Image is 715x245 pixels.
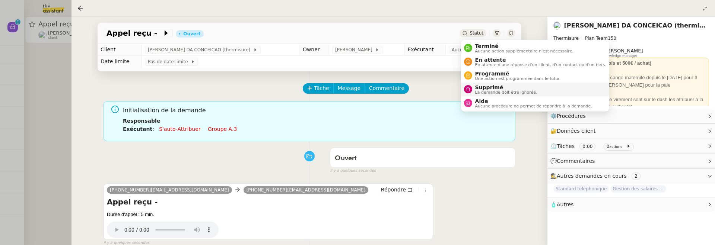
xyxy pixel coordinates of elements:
[547,139,715,154] div: ⏲️Tâches 0:00 0actions
[110,187,229,193] span: [PHONE_NUMBER][EMAIL_ADDRESS][DOMAIN_NAME]
[475,57,606,63] span: En attente
[333,83,365,94] button: Message
[335,46,375,54] span: [PERSON_NAME]
[123,126,152,132] b: Exécutant
[475,71,561,77] span: Programmé
[369,84,404,93] span: Commentaire
[98,56,142,68] td: Date limite
[314,84,329,93] span: Tâche
[547,154,715,168] div: 💬Commentaires
[475,98,592,104] span: Aide
[475,49,573,53] span: Aucune action supplémentaire n'est nécessaire.
[607,144,610,149] span: 0
[123,106,509,116] span: Initialisation de la demande
[107,197,430,207] h4: Appel reçu -
[603,48,643,54] span: [PERSON_NAME]
[610,185,666,193] span: Gestion des salaires - août 2025
[557,202,573,207] span: Autres
[475,77,561,81] span: Une action est programmée dans le futur.
[475,63,606,67] span: En attente d'une réponse d'un client, d'un contact ou d'un tiers.
[557,128,596,134] span: Données client
[452,46,492,54] span: Aucun exécutant
[208,126,237,132] a: Groupe a.3
[550,143,637,149] span: ⏲️
[632,173,641,180] nz-tag: 2
[475,43,573,49] span: Terminé
[550,127,599,135] span: 🔐
[608,36,616,41] span: 150
[550,173,643,179] span: 🕵️
[475,84,537,90] span: Supprimé
[299,44,329,56] td: Owner
[557,143,575,149] span: Tâches
[553,185,609,193] span: Standard téléphonique
[603,48,643,58] app-user-label: Knowledge manager
[183,32,200,36] div: Ouvert
[557,113,586,119] span: Procédures
[470,30,483,36] span: Statut
[365,83,409,94] button: Commentaire
[547,124,715,138] div: 🔐Données client
[609,145,622,149] small: actions
[247,187,366,193] span: [PHONE_NUMBER][EMAIL_ADDRESS][DOMAIN_NAME]
[556,96,706,110] div: Si plusieurs demandes de virement sont sur le dash les attribuer à la même assistante (double-aut...
[547,169,715,183] div: 🕵️Autres demandes en cours 2
[303,83,334,94] button: Tâche
[603,54,638,58] span: Knowledge manager
[338,84,360,93] span: Message
[557,173,627,179] span: Autres demandes en cours
[404,44,445,56] td: Exécutant
[553,36,579,41] span: Thermisure
[152,126,154,132] span: :
[107,29,162,37] span: Appel reçu -
[557,158,595,164] span: Commentaires
[159,126,200,132] a: S'auto-attribuer
[123,118,160,124] b: Responsable
[107,218,219,238] audio: Your browser does not support the audio element.
[556,74,706,88] div: 🤰[PERSON_NAME] en congé maternité depuis le [DATE] pour 3 mois - échanger avec [PERSON_NAME] pour...
[475,90,537,94] span: La demande doit être ignorée.
[553,22,561,30] img: users%2FhitvUqURzfdVsA8TDJwjiRfjLnH2%2Favatar%2Flogo-thermisure.png
[107,212,154,217] span: Durée d'appel : 5 min.
[148,46,253,54] span: [PERSON_NAME] DA CONCEICAO (thermisure)
[330,168,376,174] span: il y a quelques secondes
[550,202,573,207] span: 🧴
[550,158,598,164] span: 💬
[98,44,142,56] td: Client
[475,104,592,108] span: Aucune procédure ne permet de répondre à la demande.
[547,197,715,212] div: 🧴Autres
[335,155,357,162] span: Ouvert
[550,112,589,120] span: ⚙️
[378,186,415,194] button: Répondre
[547,109,715,123] div: ⚙️Procédures
[585,36,608,41] span: Plan Team
[148,58,191,65] span: Pas de date limite
[579,143,595,150] nz-tag: 0:00
[381,186,406,193] span: Répondre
